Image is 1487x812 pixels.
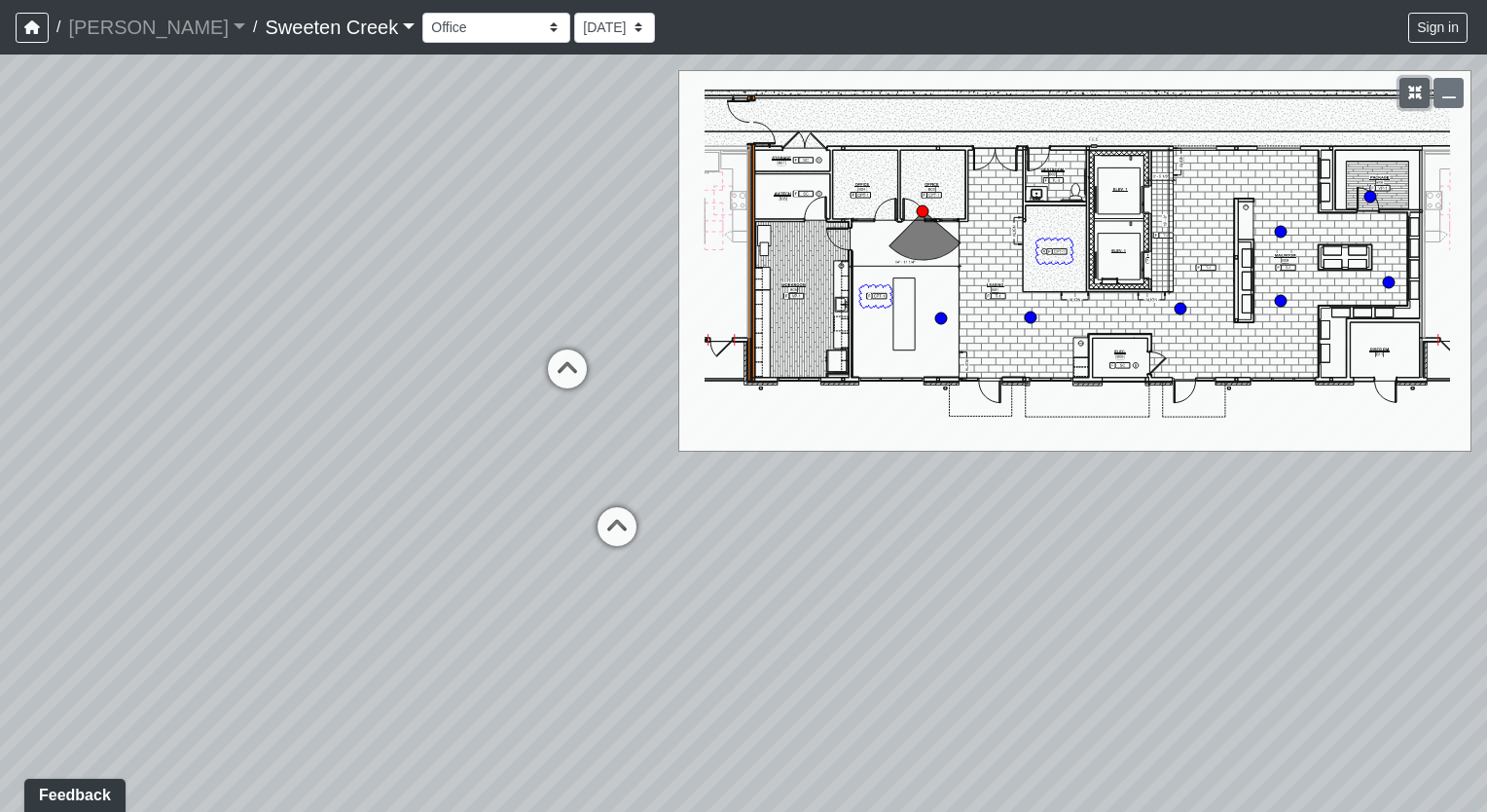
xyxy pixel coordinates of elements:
[265,8,415,47] a: Sweeten Creek
[68,8,245,47] a: [PERSON_NAME]
[15,773,129,812] iframe: Ybug feedback widget
[245,8,265,47] span: /
[49,8,68,47] span: /
[1408,13,1468,43] button: Sign in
